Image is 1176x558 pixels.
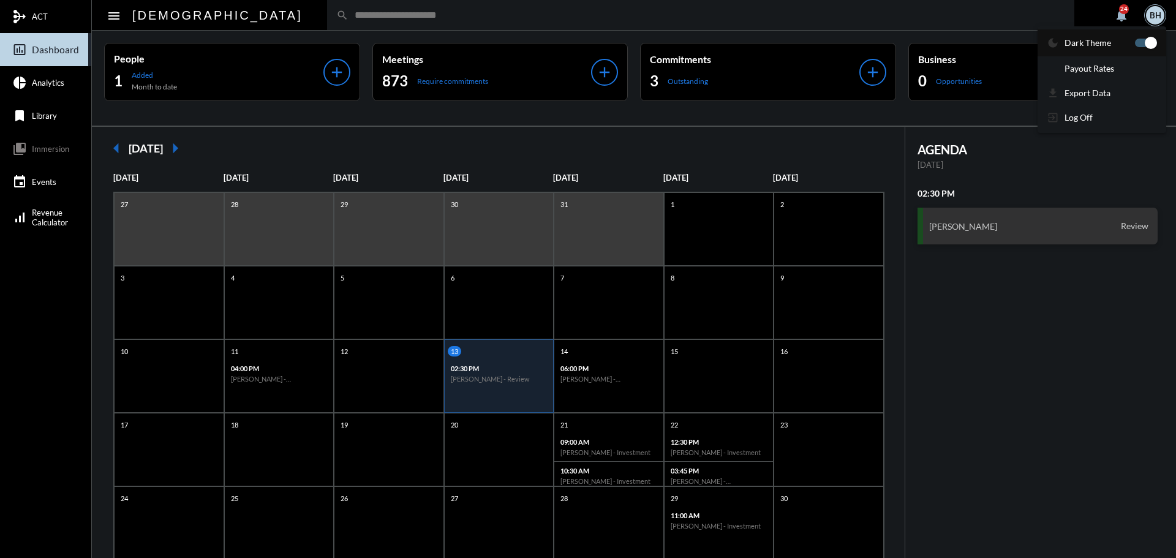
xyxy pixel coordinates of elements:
p: Export Data [1065,88,1110,98]
p: Log Off [1065,112,1093,123]
mat-icon: get_app [1047,87,1059,99]
mat-icon: exit_to_app [1047,111,1059,124]
p: Dark Theme [1065,37,1111,48]
p: Payout Rates [1065,63,1114,74]
mat-icon: dark_mode [1047,37,1059,49]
